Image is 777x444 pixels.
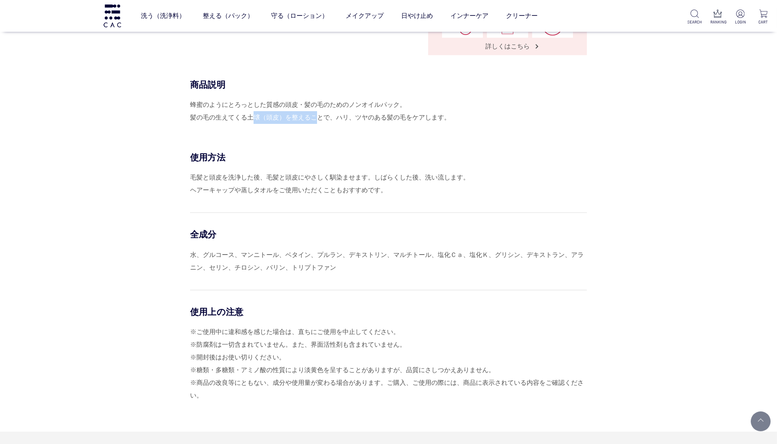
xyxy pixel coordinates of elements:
a: 洗う（洗浄料） [141,5,185,27]
p: SEARCH [687,19,702,25]
div: 使用方法 [190,152,587,163]
p: CART [756,19,771,25]
a: RANKING [710,10,725,25]
div: 全成分 [190,229,587,240]
a: 日やけ止め [401,5,433,27]
a: LOGIN [733,10,748,25]
div: 蜂蜜のようにとろっとした質感の頭皮・髪の毛のためのノンオイルパック。 髪の毛の生えてくる土壌（頭皮）を整えることで、ハリ、ツヤのある髪の毛をケアします。 [190,98,587,124]
p: LOGIN [733,19,748,25]
div: 毛髪と頭皮を洗浄した後、毛髪と頭皮にやさしく馴染ませます。しばらくした後、洗い流します。 ヘアーキャップや蒸しタオルをご使用いただくこともおすすめです。 [190,171,587,197]
div: 商品説明 [190,79,587,91]
div: ※ご使用中に違和感を感じた場合は、直ちにご使用を中止してください。 ※防腐剤は一切含まれていません。また、界面活性剤も含まれていません。 ※開封後はお使い切りください。 ※糖類・多糖類・アミノ酸... [190,326,587,402]
div: 水、グルコース、マンニトール、ベタイン、プルラン、デキストリン、マルチトール、塩化Ｃａ、塩化Ｋ、グリシン、デキストラン、アラニン、セリン、チロシン、バリン、トリプトファン [190,249,587,274]
a: インナーケア [450,5,489,27]
p: RANKING [710,19,725,25]
a: CART [756,10,771,25]
a: 整える（パック） [203,5,254,27]
a: 守る（ローション） [271,5,328,27]
a: SEARCH [687,10,702,25]
a: メイクアップ [346,5,384,27]
a: クリーナー [506,5,538,27]
span: 詳しくはこちら [477,42,538,50]
div: 使用上の注意 [190,306,587,318]
img: logo [102,4,122,27]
